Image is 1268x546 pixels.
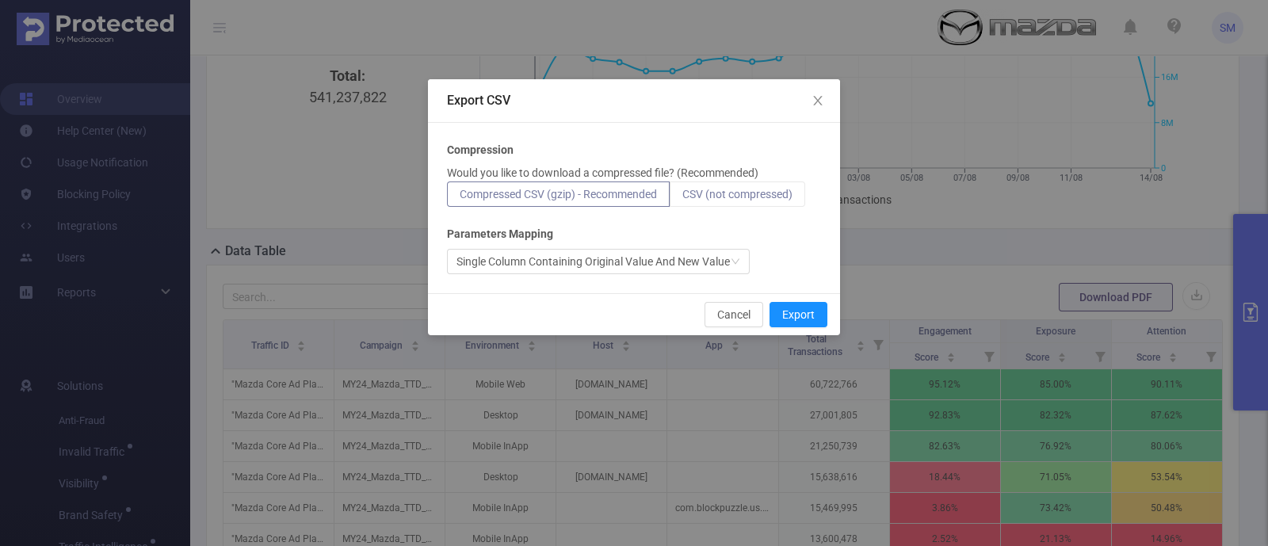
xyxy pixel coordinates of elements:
b: Compression [447,142,514,158]
p: Would you like to download a compressed file? (Recommended) [447,165,758,181]
div: Export CSV [447,92,821,109]
b: Parameters Mapping [447,226,553,242]
button: Close [796,79,840,124]
span: Compressed CSV (gzip) - Recommended [460,188,657,200]
i: icon: close [812,94,824,107]
i: icon: down [731,257,740,268]
span: CSV (not compressed) [682,188,792,200]
button: Cancel [705,302,763,327]
button: Export [770,302,827,327]
div: Single Column Containing Original Value And New Value [456,250,730,273]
